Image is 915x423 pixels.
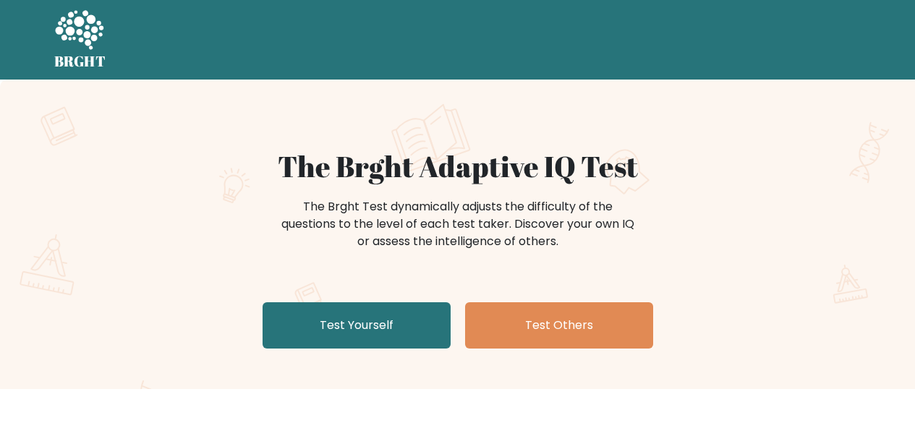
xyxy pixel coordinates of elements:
a: BRGHT [54,6,106,74]
h1: The Brght Adaptive IQ Test [105,149,811,184]
a: Test Others [465,302,653,349]
div: The Brght Test dynamically adjusts the difficulty of the questions to the level of each test take... [277,198,639,250]
h5: BRGHT [54,53,106,70]
a: Test Yourself [263,302,451,349]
